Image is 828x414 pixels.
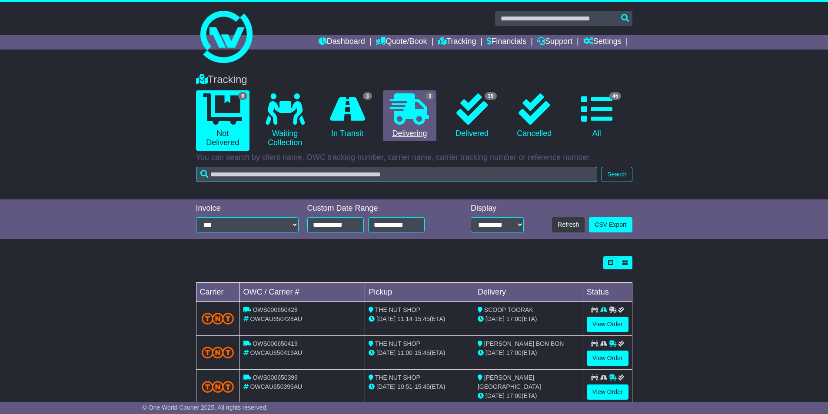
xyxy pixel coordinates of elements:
div: - (ETA) [369,315,470,324]
img: TNT_Domestic.png [202,381,234,393]
button: Refresh [552,217,585,232]
span: 45 [609,92,621,100]
img: TNT_Domestic.png [202,347,234,358]
a: Quote/Book [376,35,427,50]
a: Financials [487,35,526,50]
span: 15:45 [415,349,430,356]
a: View Order [587,351,628,366]
span: THE NUT SHOP [375,306,420,313]
a: View Order [587,317,628,332]
span: OWS000650399 [253,374,298,381]
span: [DATE] [485,315,505,322]
span: OWCAU650399AU [250,383,302,390]
span: 17:00 [506,349,522,356]
span: [DATE] [376,349,396,356]
a: 6 Not Delivered [196,90,249,151]
div: (ETA) [478,348,579,358]
span: OWCAU650428AU [250,315,302,322]
span: 17:00 [506,315,522,322]
span: 17:00 [506,392,522,399]
td: Pickup [365,283,474,302]
span: 15:45 [415,315,430,322]
a: 45 All [570,90,623,142]
span: 11:00 [397,349,412,356]
div: - (ETA) [369,382,470,391]
a: Cancelled [508,90,561,142]
div: Display [471,204,524,213]
a: 3 In Transit [320,90,374,142]
span: [PERSON_NAME] [GEOGRAPHIC_DATA] [478,374,541,390]
div: (ETA) [478,315,579,324]
span: 11:14 [397,315,412,322]
a: 39 Delivered [445,90,499,142]
span: OWS000650428 [253,306,298,313]
span: 15:45 [415,383,430,390]
a: Dashboard [319,35,365,50]
span: [DATE] [376,383,396,390]
span: THE NUT SHOP [375,340,420,347]
td: Delivery [474,283,583,302]
div: Custom Date Range [307,204,447,213]
span: SCOOP TOORAK [484,306,533,313]
a: Settings [583,35,622,50]
a: View Order [587,384,628,400]
span: THE NUT SHOP [375,374,420,381]
td: OWC / Carrier # [239,283,365,302]
a: Waiting Collection [258,90,312,151]
div: Invoice [196,204,299,213]
span: © One World Courier 2025. All rights reserved. [143,404,268,411]
span: 39 [485,92,496,100]
span: [PERSON_NAME] BON BON [484,340,564,347]
span: [DATE] [376,315,396,322]
img: TNT_Domestic.png [202,313,234,325]
span: [DATE] [485,392,505,399]
a: Support [537,35,572,50]
button: Search [602,167,632,182]
span: 10:51 [397,383,412,390]
div: Tracking [192,73,637,86]
span: 3 [426,92,435,100]
div: - (ETA) [369,348,470,358]
a: CSV Export [589,217,632,232]
span: 3 [363,92,372,100]
a: Tracking [438,35,476,50]
span: [DATE] [485,349,505,356]
span: 6 [238,92,247,100]
td: Status [583,283,632,302]
span: OWS000650419 [253,340,298,347]
a: 3 Delivering [383,90,436,142]
span: OWCAU650419AU [250,349,302,356]
td: Carrier [196,283,239,302]
div: (ETA) [478,391,579,401]
p: You can search by client name, OWC tracking number, carrier name, carrier tracking number or refe... [196,153,632,162]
